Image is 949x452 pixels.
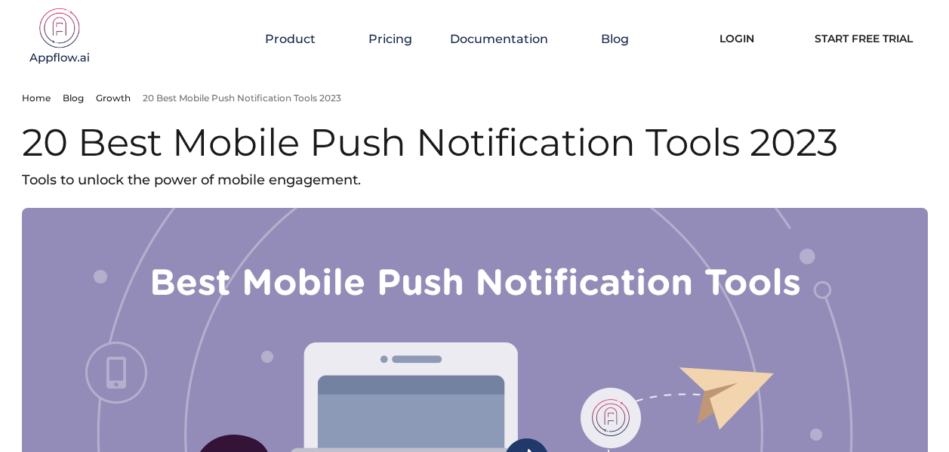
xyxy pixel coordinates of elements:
span: Documentation [450,32,548,46]
button: Documentation [450,32,563,46]
a: Blog [601,32,629,46]
a: Login [697,22,777,55]
p: Tools to unlock the power of mobile engagement. [22,167,928,193]
a: Home [22,92,51,104]
img: appflow.ai-logo [22,8,97,68]
button: Product [265,32,331,46]
h1: 20 Best Mobile Push Notification Tools 2023 [22,119,928,167]
a: Pricing [368,32,412,46]
a: Growth [96,92,131,104]
a: Blog [63,92,84,104]
a: Start Free Trial [800,22,928,55]
p: 20 Best Mobile Push Notification Tools 2023 [143,92,341,104]
span: Product [265,32,316,46]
